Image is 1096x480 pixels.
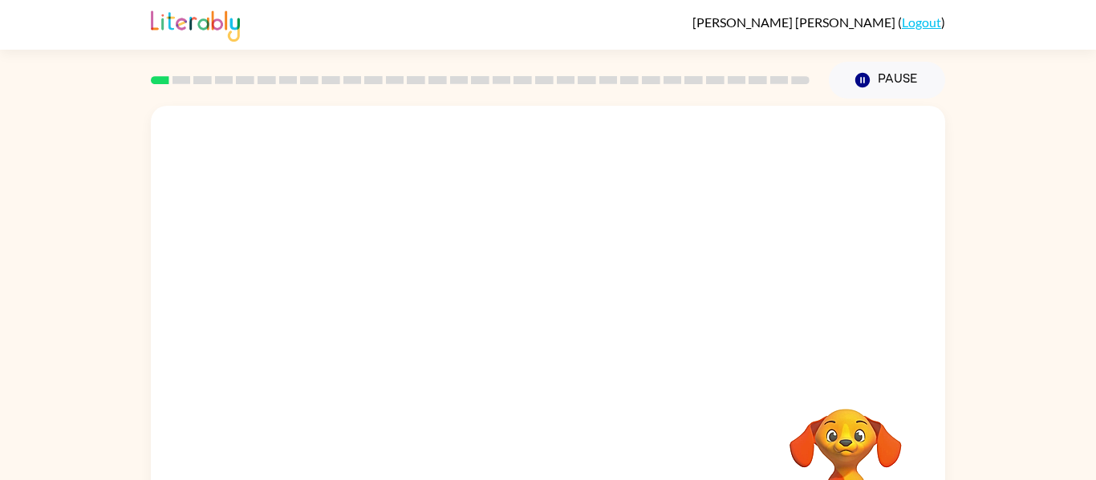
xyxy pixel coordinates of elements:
[829,62,945,99] button: Pause
[902,14,941,30] a: Logout
[692,14,945,30] div: ( )
[692,14,898,30] span: [PERSON_NAME] [PERSON_NAME]
[151,6,240,42] img: Literably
